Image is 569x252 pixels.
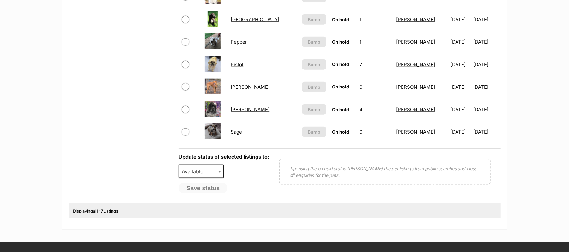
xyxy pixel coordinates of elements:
[357,31,393,53] td: 1
[73,208,118,213] span: Displaying Listings
[179,165,224,178] span: Available
[332,107,349,112] span: On hold
[231,106,269,112] a: [PERSON_NAME]
[231,39,247,45] a: Pepper
[231,62,243,68] a: Pistol
[473,121,500,143] td: [DATE]
[289,165,481,178] p: Tip: using the on hold status [PERSON_NAME] the pet listings from public searches and close off e...
[302,59,326,70] button: Bump
[302,127,326,137] button: Bump
[231,16,279,22] a: [GEOGRAPHIC_DATA]
[332,129,349,135] span: On hold
[332,39,349,45] span: On hold
[357,76,393,98] td: 0
[231,84,269,90] a: [PERSON_NAME]
[473,54,500,75] td: [DATE]
[473,9,500,30] td: [DATE]
[308,106,320,113] span: Bump
[179,183,228,193] button: Save status
[448,54,473,75] td: [DATE]
[308,16,320,23] span: Bump
[332,17,349,22] span: On hold
[448,9,473,30] td: [DATE]
[308,129,320,135] span: Bump
[396,84,435,90] a: [PERSON_NAME]
[357,121,393,143] td: 0
[448,31,473,53] td: [DATE]
[448,76,473,98] td: [DATE]
[396,106,435,112] a: [PERSON_NAME]
[231,129,242,135] a: Sage
[473,99,500,120] td: [DATE]
[332,62,349,67] span: On hold
[357,99,393,120] td: 4
[396,129,435,135] a: [PERSON_NAME]
[179,153,269,160] label: Update status of selected listings to:
[302,104,326,115] button: Bump
[302,14,326,25] button: Bump
[448,99,473,120] td: [DATE]
[396,62,435,68] a: [PERSON_NAME]
[302,82,326,92] button: Bump
[357,54,393,75] td: 7
[179,167,209,176] span: Available
[396,39,435,45] a: [PERSON_NAME]
[473,76,500,98] td: [DATE]
[308,61,320,68] span: Bump
[308,84,320,90] span: Bump
[302,37,326,47] button: Bump
[93,208,104,213] strong: all 17
[332,84,349,89] span: On hold
[396,16,435,22] a: [PERSON_NAME]
[308,39,320,45] span: Bump
[473,31,500,53] td: [DATE]
[357,9,393,30] td: 1
[448,121,473,143] td: [DATE]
